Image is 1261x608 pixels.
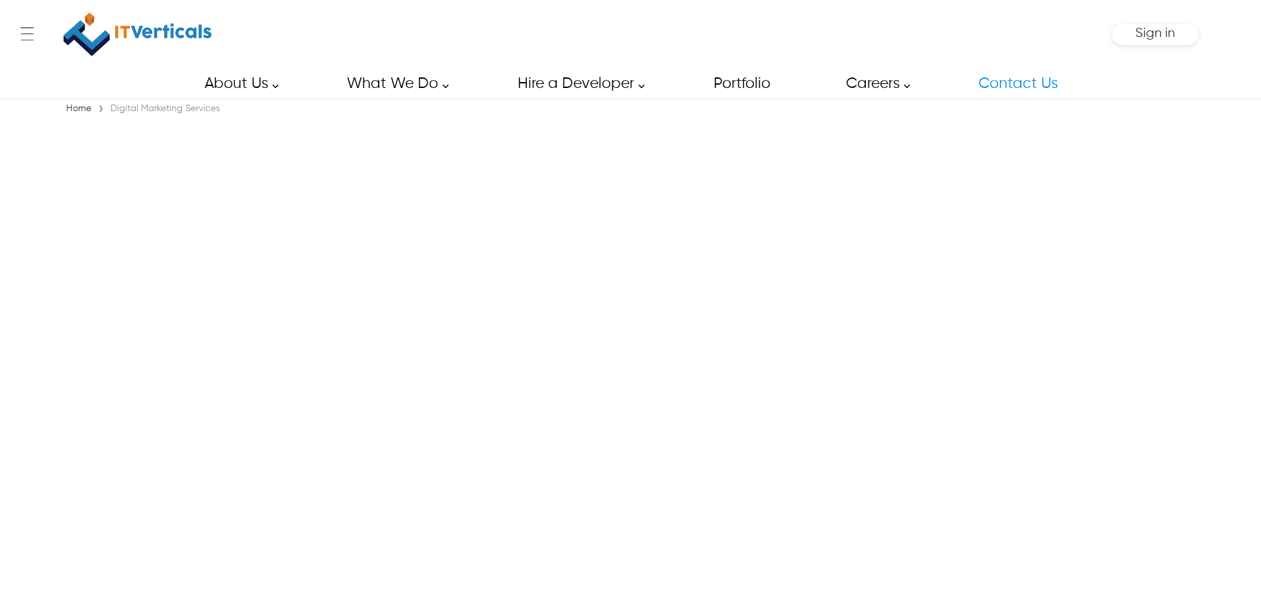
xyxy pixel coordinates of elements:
[1135,30,1175,39] a: Sign in
[332,69,456,99] a: What We Do
[98,100,104,118] span: ›
[1135,26,1175,40] span: Sign in
[189,69,286,99] a: About Us
[107,102,223,115] div: Digital Marketing Services
[963,69,1072,99] a: Contact Us
[63,104,95,113] a: Home
[502,69,652,99] a: Hire a Developer
[698,69,784,99] a: Portfolio
[63,7,212,62] a: IT Verticals Inc
[831,69,917,99] a: Careers
[64,7,212,62] img: IT Verticals Inc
